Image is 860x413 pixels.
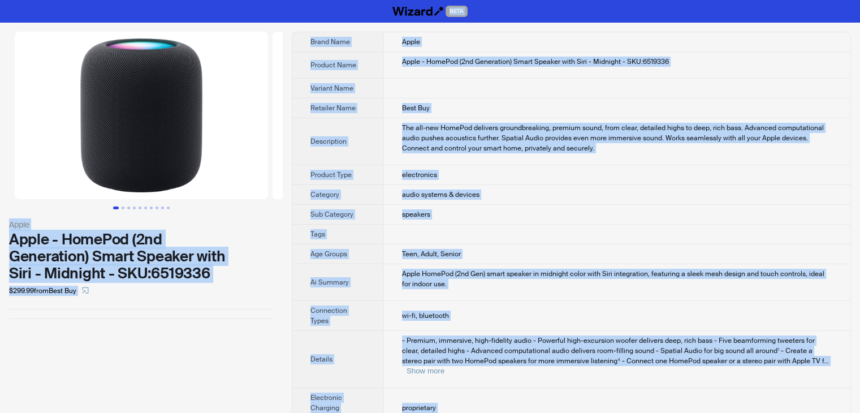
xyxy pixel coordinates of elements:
div: Apple HomePod (2nd Gen) smart speaker in midnight color with Siri integration, featuring a sleek ... [402,269,832,289]
button: Go to slide 5 [139,206,141,209]
span: electronics [402,170,437,179]
span: BETA [446,6,468,17]
button: Go to slide 2 [122,206,124,209]
img: Apple - HomePod (2nd Generation) Smart Speaker with Siri - Midnight - SKU:6519336 image 1 [15,32,268,199]
div: Apple [9,218,274,231]
span: Category [310,190,339,199]
span: Brand Name [310,37,350,46]
span: audio systems & devices [402,190,479,199]
span: Ai Summary [310,278,349,287]
span: Details [310,355,332,364]
button: Go to slide 1 [113,206,119,209]
span: Teen, Adult, Senior [402,249,461,259]
span: ... [824,356,829,365]
span: Product Name [310,61,356,70]
div: $299.99 from Best Buy [9,282,274,300]
span: Best Buy [402,104,430,113]
div: Apple - HomePod (2nd Generation) Smart Speaker with Siri - Midnight - SKU:6519336 [402,57,832,67]
span: Retailer Name [310,104,356,113]
span: Connection Types [310,306,347,325]
button: Go to slide 3 [127,206,130,209]
button: Go to slide 6 [144,206,147,209]
span: Apple [402,37,420,46]
button: Go to slide 10 [167,206,170,209]
span: Product Type [310,170,352,179]
span: Description [310,137,347,146]
span: proprietary [402,403,436,412]
div: Apple - HomePod (2nd Generation) Smart Speaker with Siri - Midnight - SKU:6519336 [9,231,274,282]
button: Expand [407,367,444,375]
div: - Premium, immersive, high-fidelity audio - Powerful high-excursion woofer delivers deep, rich ba... [402,335,832,376]
span: Age Groups [310,249,347,259]
span: Variant Name [310,84,353,93]
img: Apple - HomePod (2nd Generation) Smart Speaker with Siri - Midnight - SKU:6519336 image 2 [273,32,526,199]
span: wi-fi, bluetooth [402,311,449,320]
button: Go to slide 4 [133,206,136,209]
span: speakers [402,210,430,219]
button: Go to slide 7 [150,206,153,209]
span: Sub Category [310,210,353,219]
span: Tags [310,230,325,239]
div: The all-new HomePod delivers groundbreaking, premium sound, from clear, detailed highs to deep, r... [402,123,832,153]
button: Go to slide 9 [161,206,164,209]
button: Go to slide 8 [155,206,158,209]
span: - Premium, immersive, high-fidelity audio - Powerful high-excursion woofer delivers deep, rich ba... [402,336,824,365]
span: select [82,287,89,294]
